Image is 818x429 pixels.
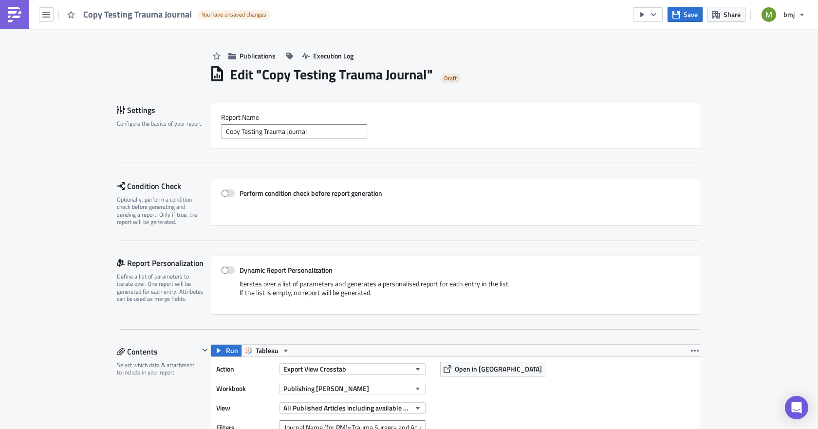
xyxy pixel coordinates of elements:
[724,9,741,19] span: Share
[199,344,211,356] button: Hide content
[240,188,382,198] strong: Perform condition check before report generation
[256,345,279,356] span: Tableau
[707,7,745,22] button: Share
[455,364,542,374] span: Open in [GEOGRAPHIC_DATA]
[7,7,22,22] img: PushMetrics
[241,345,293,356] button: Tableau
[756,4,811,25] button: bmj
[202,11,266,19] span: You have unsaved changes
[440,362,545,376] button: Open in [GEOGRAPHIC_DATA]
[283,403,410,413] span: All Published Articles including available Twitter Information (Weekly)
[783,9,795,19] span: bmj
[216,362,275,376] label: Action
[117,179,211,193] div: Condition Check
[83,9,193,20] span: Copy Testing Trauma Journal
[313,51,353,61] span: Execution Log
[279,402,426,414] button: All Published Articles including available Twitter Information (Weekly)
[117,120,204,127] div: Configure the basics of your report.
[785,396,808,419] div: Open Intercom Messenger
[297,48,358,63] button: Execution Log
[117,256,211,270] div: Report Personalization
[283,383,369,393] span: Publishing [PERSON_NAME]
[223,48,280,63] button: Publications
[279,383,426,394] button: Publishing [PERSON_NAME]
[230,66,433,83] h1: Edit " Copy Testing Trauma Journal "
[221,280,691,304] div: Iterates over a list of parameters and generates a personalised report for each entry in the list...
[117,361,199,376] div: Select which data & attachment to include in your report.
[221,113,691,122] label: Report Nam﻿e
[684,9,698,19] span: Save
[283,364,346,374] span: Export View Crosstab
[211,345,242,356] button: Run
[279,363,426,375] button: Export View Crosstab
[668,7,703,22] button: Save
[226,345,238,356] span: Run
[761,6,777,23] img: Avatar
[216,381,275,396] label: Workbook
[117,344,199,359] div: Contents
[117,103,211,117] div: Settings
[240,51,276,61] span: Publications
[117,196,204,226] div: Optionally, perform a condition check before generating and sending a report. Only if true, the r...
[117,273,204,303] div: Define a list of parameters to iterate over. One report will be generated for each entry. Attribu...
[444,75,457,82] span: Draft
[240,265,333,275] strong: Dynamic Report Personalization
[216,401,275,415] label: View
